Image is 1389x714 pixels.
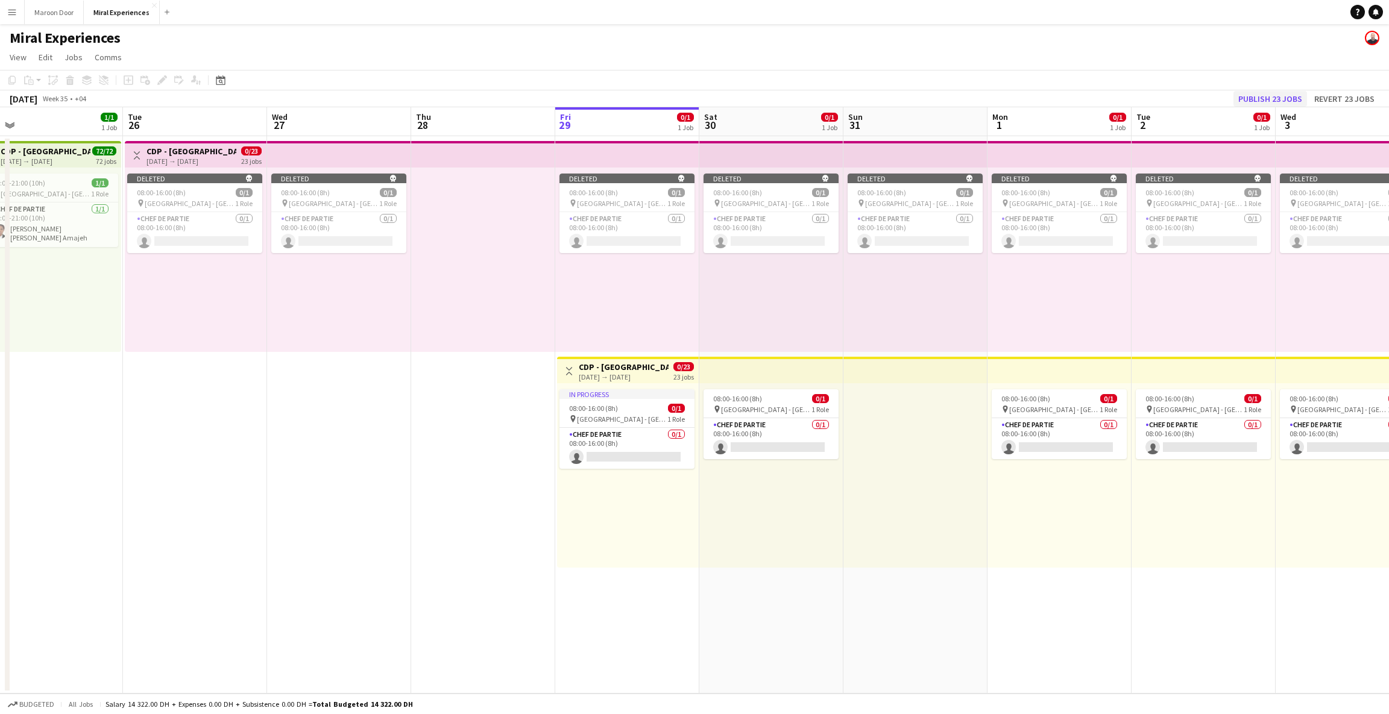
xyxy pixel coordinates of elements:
span: 1 Role [667,199,685,208]
span: 08:00-16:00 (8h) [569,188,618,197]
span: 27 [270,118,288,132]
div: Deleted 08:00-16:00 (8h)0/1 [GEOGRAPHIC_DATA] - [GEOGRAPHIC_DATA]1 RoleChef de Partie0/108:00-16:... [704,174,839,253]
div: Deleted [559,174,694,183]
div: Deleted [127,174,262,183]
button: Revert 23 jobs [1309,91,1379,107]
span: 1 Role [811,405,829,414]
h3: CDP - [GEOGRAPHIC_DATA] [146,146,236,157]
span: 08:00-16:00 (8h) [137,188,186,197]
span: 0/1 [1100,394,1117,403]
app-job-card: Deleted 08:00-16:00 (8h)0/1 [GEOGRAPHIC_DATA] - [GEOGRAPHIC_DATA]1 RoleChef de Partie0/108:00-16:... [992,174,1127,253]
app-job-card: 08:00-16:00 (8h)0/1 [GEOGRAPHIC_DATA] - [GEOGRAPHIC_DATA]1 RoleChef de Partie0/108:00-16:00 (8h) [704,389,839,459]
span: [GEOGRAPHIC_DATA] - [GEOGRAPHIC_DATA] [1297,199,1388,208]
span: 1/1 [101,113,118,122]
span: 0/23 [241,146,262,155]
span: 1 [991,118,1008,132]
app-job-card: Deleted 08:00-16:00 (8h)0/1 [GEOGRAPHIC_DATA] - [GEOGRAPHIC_DATA]1 RoleChef de Partie0/108:00-16:... [848,174,983,253]
span: Budgeted [19,700,54,709]
span: 08:00-16:00 (8h) [713,394,762,403]
div: 72 jobs [96,155,116,166]
div: In progress [559,389,694,399]
span: All jobs [66,700,95,709]
span: [GEOGRAPHIC_DATA] - [GEOGRAPHIC_DATA] [1297,405,1388,414]
span: 08:00-16:00 (8h) [1290,394,1338,403]
app-card-role: Chef de Partie0/108:00-16:00 (8h) [992,212,1127,253]
span: 0/1 [1244,394,1261,403]
button: Maroon Door [25,1,84,24]
span: [GEOGRAPHIC_DATA] - [GEOGRAPHIC_DATA] [865,199,956,208]
span: 0/1 [380,188,397,197]
div: [DATE] → [DATE] [146,157,236,166]
span: [GEOGRAPHIC_DATA] - [GEOGRAPHIC_DATA] [289,199,379,208]
div: 1 Job [101,123,117,132]
span: Mon [992,111,1008,122]
div: Deleted [848,174,983,183]
div: 1 Job [678,123,693,132]
div: In progress08:00-16:00 (8h)0/1 [GEOGRAPHIC_DATA] - [GEOGRAPHIC_DATA]1 RoleChef de Partie0/108:00-... [559,389,694,469]
div: Deleted [992,174,1127,183]
app-card-role: Chef de Partie0/108:00-16:00 (8h) [1136,212,1271,253]
span: 08:00-16:00 (8h) [713,188,762,197]
span: Sat [704,111,717,122]
span: 1 Role [91,189,109,198]
span: Sun [848,111,863,122]
span: [GEOGRAPHIC_DATA] - [GEOGRAPHIC_DATA] [721,199,811,208]
app-job-card: Deleted 08:00-16:00 (8h)0/1 [GEOGRAPHIC_DATA] - [GEOGRAPHIC_DATA]1 RoleChef de Partie0/108:00-16:... [271,174,406,253]
span: Edit [39,52,52,63]
span: Thu [416,111,431,122]
app-card-role: Chef de Partie0/108:00-16:00 (8h) [271,212,406,253]
span: Jobs [65,52,83,63]
span: 08:00-16:00 (8h) [857,188,906,197]
app-job-card: 08:00-16:00 (8h)0/1 [GEOGRAPHIC_DATA] - [GEOGRAPHIC_DATA]1 RoleChef de Partie0/108:00-16:00 (8h) [992,389,1127,459]
span: [GEOGRAPHIC_DATA] - [GEOGRAPHIC_DATA] [145,199,235,208]
h3: CDP - [GEOGRAPHIC_DATA] [579,362,669,372]
span: [GEOGRAPHIC_DATA] - [GEOGRAPHIC_DATA] [1153,405,1244,414]
div: Deleted [271,174,406,183]
span: 30 [702,118,717,132]
span: 08:00-16:00 (8h) [569,404,618,413]
h1: Miral Experiences [10,29,121,47]
span: [GEOGRAPHIC_DATA] - [GEOGRAPHIC_DATA] [577,415,667,424]
span: Week 35 [40,94,70,103]
span: 1 Role [811,199,829,208]
a: View [5,49,31,65]
a: Jobs [60,49,87,65]
div: Deleted [704,174,839,183]
app-job-card: Deleted 08:00-16:00 (8h)0/1 [GEOGRAPHIC_DATA] - [GEOGRAPHIC_DATA]1 RoleChef de Partie0/108:00-16:... [1136,174,1271,253]
span: Wed [1280,111,1296,122]
app-job-card: Deleted 08:00-16:00 (8h)0/1 [GEOGRAPHIC_DATA] - [GEOGRAPHIC_DATA]1 RoleChef de Partie0/108:00-16:... [559,174,694,253]
span: [GEOGRAPHIC_DATA] - [GEOGRAPHIC_DATA] [1009,199,1100,208]
div: 23 jobs [673,371,694,381]
h3: CDP - [GEOGRAPHIC_DATA] [1,146,90,157]
span: 1 Role [1244,199,1261,208]
span: 08:00-16:00 (8h) [281,188,330,197]
button: Publish 23 jobs [1233,91,1307,107]
span: Tue [128,111,142,122]
div: 1 Job [822,123,837,132]
div: [DATE] → [DATE] [579,372,669,381]
span: 0/1 [668,188,685,197]
span: Total Budgeted 14 322.00 DH [312,700,413,709]
span: [GEOGRAPHIC_DATA] - [GEOGRAPHIC_DATA] [1153,199,1244,208]
span: [GEOGRAPHIC_DATA] - [GEOGRAPHIC_DATA] [1,189,91,198]
span: 0/1 [821,113,838,122]
span: 2 [1135,118,1150,132]
div: 23 jobs [241,155,262,166]
app-user-avatar: Houssam Hussein [1365,31,1379,45]
span: 08:00-16:00 (8h) [1001,188,1050,197]
span: 31 [846,118,863,132]
span: 08:00-16:00 (8h) [1145,188,1194,197]
app-job-card: 08:00-16:00 (8h)0/1 [GEOGRAPHIC_DATA] - [GEOGRAPHIC_DATA]1 RoleChef de Partie0/108:00-16:00 (8h) [1136,389,1271,459]
span: 1 Role [235,199,253,208]
span: 0/1 [677,113,694,122]
span: 0/23 [673,362,694,371]
div: Salary 14 322.00 DH + Expenses 0.00 DH + Subsistence 0.00 DH = [106,700,413,709]
app-card-role: Chef de Partie0/108:00-16:00 (8h) [559,428,694,469]
a: Comms [90,49,127,65]
app-job-card: Deleted 08:00-16:00 (8h)0/1 [GEOGRAPHIC_DATA] - [GEOGRAPHIC_DATA]1 RoleChef de Partie0/108:00-16:... [127,174,262,253]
